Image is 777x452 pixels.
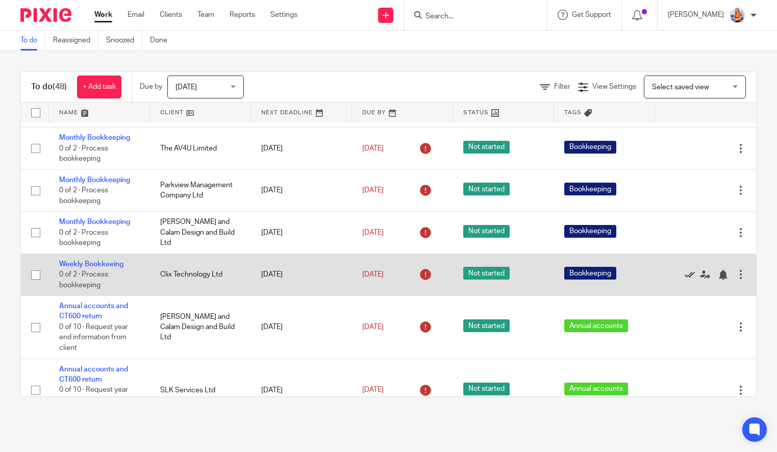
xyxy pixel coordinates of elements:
[59,323,128,351] span: 0 of 10 · Request year end information from client
[668,10,724,20] p: [PERSON_NAME]
[251,296,352,359] td: [DATE]
[463,267,510,280] span: Not started
[362,145,384,152] span: [DATE]
[59,177,130,184] a: Monthly Bookkeeping
[564,383,628,395] span: Annual accounts
[31,82,67,92] h1: To do
[463,141,510,154] span: Not started
[197,10,214,20] a: Team
[77,76,121,98] a: + Add task
[251,128,352,169] td: [DATE]
[251,169,352,211] td: [DATE]
[362,387,384,394] span: [DATE]
[106,31,142,51] a: Snoozed
[150,254,251,295] td: Clix Technology Ltd
[59,187,108,205] span: 0 of 2 · Process bookkeeping
[592,83,636,90] span: View Settings
[251,212,352,254] td: [DATE]
[59,145,108,163] span: 0 of 2 · Process bookkeeping
[59,271,108,289] span: 0 of 2 · Process bookkeeping
[230,10,255,20] a: Reports
[564,110,582,115] span: Tags
[59,366,128,383] a: Annual accounts and CT600 return
[463,183,510,195] span: Not started
[176,84,197,91] span: [DATE]
[362,271,384,278] span: [DATE]
[463,319,510,332] span: Not started
[140,82,162,92] p: Due by
[463,383,510,395] span: Not started
[424,12,516,21] input: Search
[150,296,251,359] td: [PERSON_NAME] and Calam Design and Build Ltd
[270,10,297,20] a: Settings
[652,84,709,91] span: Select saved view
[150,359,251,421] td: SLK Services Ltd
[59,134,130,141] a: Monthly Bookkeeping
[53,83,67,91] span: (48)
[20,8,71,22] img: Pixie
[59,386,128,414] span: 0 of 10 · Request year end information from client
[94,10,112,20] a: Work
[59,229,108,247] span: 0 of 2 · Process bookkeeping
[362,187,384,194] span: [DATE]
[160,10,182,20] a: Clients
[685,269,700,280] a: Mark as done
[572,11,611,18] span: Get Support
[564,183,616,195] span: Bookkeeping
[362,323,384,331] span: [DATE]
[53,31,98,51] a: Reassigned
[362,229,384,236] span: [DATE]
[150,31,175,51] a: Done
[251,359,352,421] td: [DATE]
[150,128,251,169] td: The AV4U Limited
[554,83,570,90] span: Filter
[564,225,616,238] span: Bookkeeping
[150,169,251,211] td: Parkview Management Company Ltd
[59,261,123,268] a: Weekly Bookkeeing
[463,225,510,238] span: Not started
[564,319,628,332] span: Annual accounts
[729,7,745,23] img: DSC08036.jpg
[251,254,352,295] td: [DATE]
[150,212,251,254] td: [PERSON_NAME] and Calam Design and Build Ltd
[128,10,144,20] a: Email
[59,303,128,320] a: Annual accounts and CT600 return
[564,267,616,280] span: Bookkeeping
[20,31,45,51] a: To do
[564,141,616,154] span: Bookkeeping
[59,218,130,225] a: Monthly Bookkeeping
